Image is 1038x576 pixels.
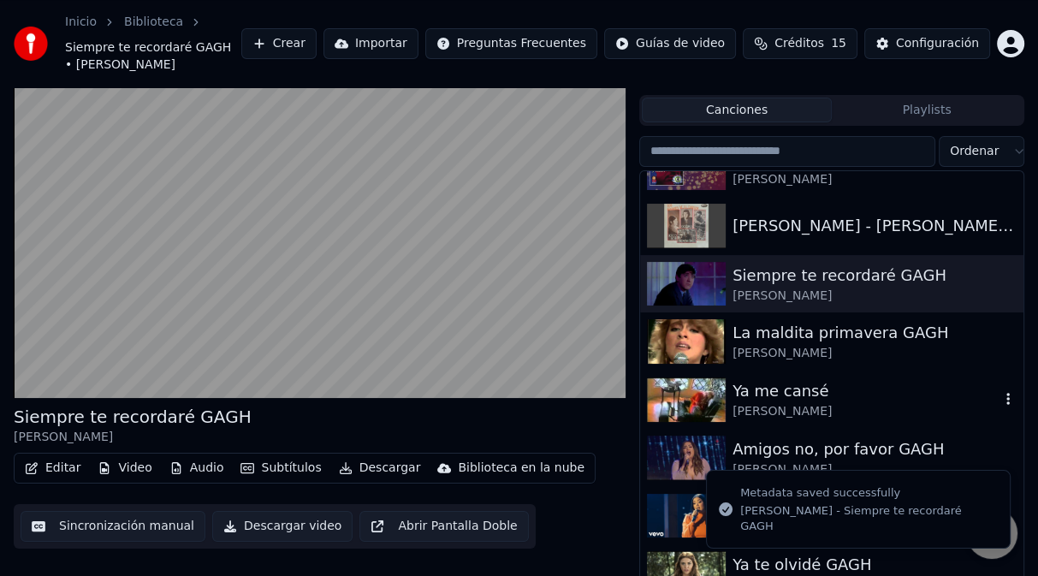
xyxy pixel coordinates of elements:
div: [PERSON_NAME] - [PERSON_NAME] son las cosas GAGH [733,214,1017,238]
button: Abrir Pantalla Doble [359,511,528,542]
button: Subtítulos [234,456,328,480]
div: Siempre te recordaré GAGH [14,405,252,429]
span: Siempre te recordaré GAGH • [PERSON_NAME] [65,39,241,74]
div: Configuración [896,35,979,52]
div: [PERSON_NAME] [733,288,1017,305]
a: Inicio [65,14,97,31]
div: Metadata saved successfully [740,484,996,502]
button: Guías de video [604,28,736,59]
div: Ya me cansé [733,379,999,403]
button: Créditos15 [743,28,857,59]
div: Amigos no, por favor GAGH [733,437,1017,461]
div: [PERSON_NAME] [733,171,1017,188]
button: Crear [241,28,317,59]
div: [PERSON_NAME] [733,345,1017,362]
nav: breadcrumb [65,14,241,74]
a: Biblioteca [124,14,183,31]
button: Editar [18,456,87,480]
button: Audio [163,456,231,480]
div: La maldita primavera GAGH [733,321,1017,345]
button: Canciones [642,98,832,122]
span: 15 [831,35,846,52]
button: Video [91,456,158,480]
button: Descargar [332,456,428,480]
span: Créditos [774,35,824,52]
div: Biblioteca en la nube [458,460,584,477]
div: [PERSON_NAME] [14,429,252,446]
button: Sincronización manual [21,511,205,542]
button: Configuración [864,28,990,59]
img: youka [14,27,48,61]
span: Ordenar [950,143,999,160]
div: [PERSON_NAME] [733,403,999,420]
div: Siempre te recordaré GAGH [733,264,1017,288]
button: Importar [323,28,418,59]
button: Preguntas Frecuentes [425,28,597,59]
button: Playlists [832,98,1022,122]
button: Descargar video [212,511,353,542]
div: [PERSON_NAME] - Siempre te recordaré GAGH [740,503,996,534]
